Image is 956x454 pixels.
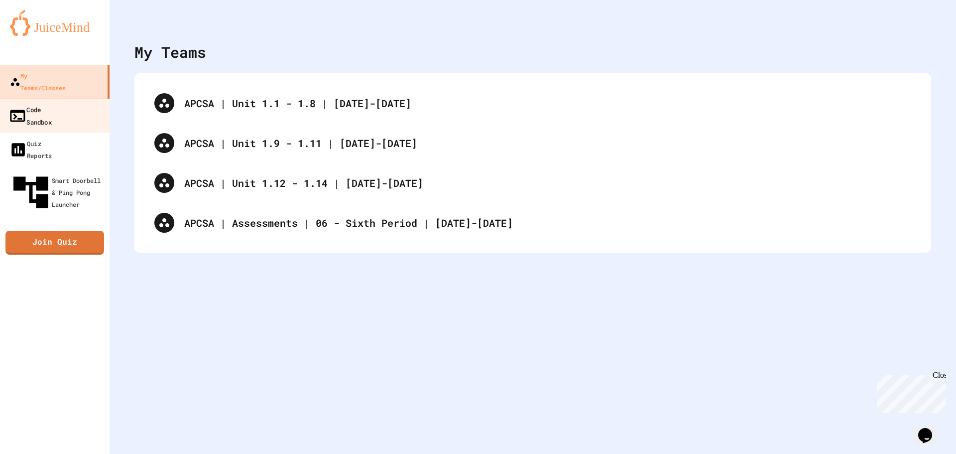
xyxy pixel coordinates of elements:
div: APCSA | Unit 1.1 - 1.8 | [DATE]-[DATE] [144,83,921,123]
div: APCSA | Unit 1.1 - 1.8 | [DATE]-[DATE] [184,96,911,111]
div: Chat with us now!Close [4,4,69,63]
div: APCSA | Unit 1.9 - 1.11 | [DATE]-[DATE] [144,123,921,163]
iframe: chat widget [914,414,946,444]
div: APCSA | Unit 1.12 - 1.14 | [DATE]-[DATE] [184,175,911,190]
div: APCSA | Unit 1.12 - 1.14 | [DATE]-[DATE] [144,163,921,203]
div: Quiz Reports [9,138,52,162]
div: APCSA | Assessments | 06 - Sixth Period | [DATE]-[DATE] [144,203,921,243]
div: My Teams/Classes [10,70,66,94]
iframe: chat widget [873,371,946,413]
div: APCSA | Unit 1.9 - 1.11 | [DATE]-[DATE] [184,136,911,151]
div: Code Sandbox [8,103,52,128]
div: Smart Doorbell & Ping Pong Launcher [10,171,106,213]
div: My Teams [134,41,206,63]
img: logo-orange.svg [10,10,100,36]
div: APCSA | Assessments | 06 - Sixth Period | [DATE]-[DATE] [184,215,911,230]
a: Join Quiz [5,231,104,255]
